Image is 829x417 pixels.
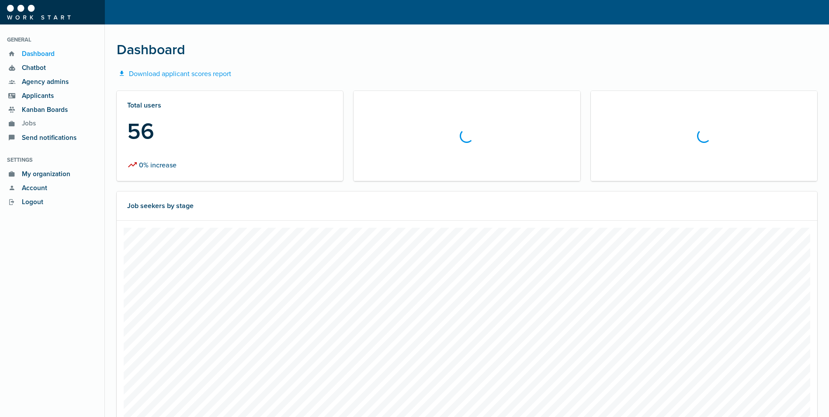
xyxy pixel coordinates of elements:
span: Send notifications [17,133,76,143]
div: Total users [117,91,343,181]
a: Download applicant scores report [117,69,231,78]
span: Logout [17,197,43,207]
div: 56 [127,116,333,148]
span: Dashboard [17,49,55,59]
span: Account [17,183,47,193]
a: Jobs [7,117,97,131]
div: Total users [127,101,333,109]
a: Agency admins [7,75,97,89]
span: Kanban Boards [17,105,68,115]
h3: Job seekers by stage [127,202,194,210]
span: My organization [17,169,70,179]
a: Kanban Boards [7,103,97,117]
a: Applicants [7,89,97,103]
a: Logout [7,195,97,209]
span: Download applicant scores report [129,69,231,78]
span: 0% increase [139,160,177,170]
img: WorkStart logo [7,5,71,20]
h1: Dashboard [117,42,185,58]
a: Send notifications [7,131,97,145]
a: Chatbot [7,61,97,75]
p: Settings [7,156,97,164]
a: Account [7,181,97,195]
a: My organization [7,167,97,181]
a: Dashboard [7,47,97,61]
span: Jobs [17,118,36,129]
span: Agency admins [17,77,69,87]
p: General [7,36,97,44]
span: Applicants [17,91,54,101]
span: Chatbot [17,63,46,73]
